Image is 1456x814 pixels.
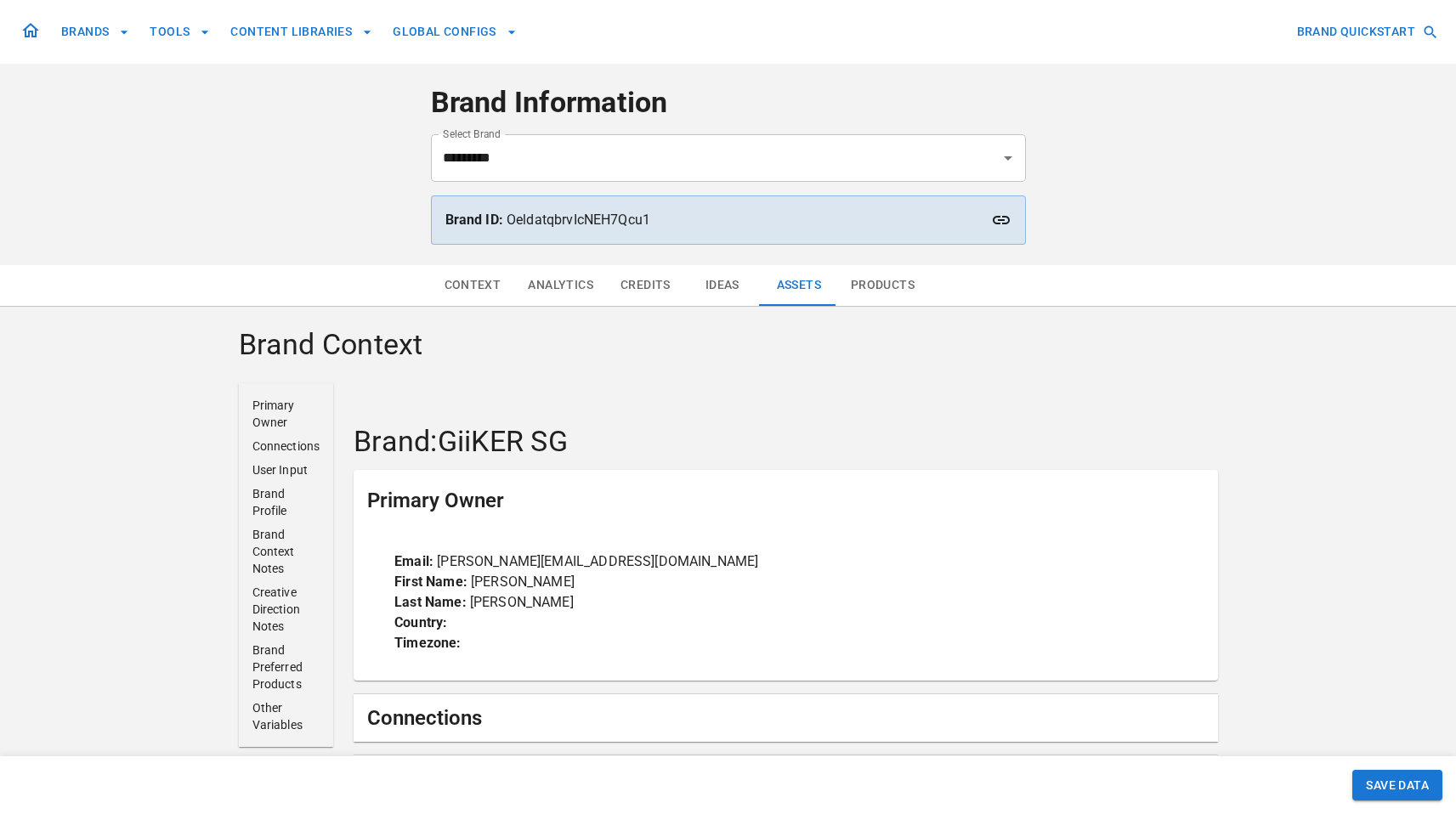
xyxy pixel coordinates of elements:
[837,265,928,306] button: Products
[252,397,320,431] p: Primary Owner
[394,553,433,569] strong: Email:
[431,85,1026,121] h4: Brand Information
[514,265,607,306] button: Analytics
[367,487,504,514] h5: Primary Owner
[1290,16,1442,48] button: BRAND QUICKSTART
[239,327,1218,363] h4: Brand Context
[224,16,379,48] button: CONTENT LIBRARIES
[386,16,524,48] button: GLOBAL CONFIGS
[252,642,320,692] p: Brand Preferred Products
[431,265,515,306] button: Context
[394,594,467,610] strong: Last Name:
[996,146,1020,170] button: Open
[394,635,461,651] strong: Timezone:
[252,438,320,455] p: Connections
[143,16,217,48] button: TOOLS
[394,592,1176,613] p: [PERSON_NAME]
[367,704,482,732] h5: Connections
[252,461,320,478] p: User Input
[354,470,1217,531] div: Primary Owner
[252,526,320,577] p: Brand Context Notes
[445,210,1011,230] p: OeldatqbrvIcNEH7Qcu1
[1352,770,1442,801] button: SAVE DATA
[394,551,1176,572] p: [PERSON_NAME][EMAIL_ADDRESS][DOMAIN_NAME]
[252,699,320,733] p: Other Variables
[54,16,136,48] button: BRANDS
[252,485,320,519] p: Brand Profile
[252,584,320,635] p: Creative Direction Notes
[607,265,684,306] button: Credits
[684,265,761,306] button: Ideas
[394,572,1176,592] p: [PERSON_NAME]
[394,614,447,630] strong: Country:
[761,265,837,306] button: Assets
[445,212,503,228] strong: Brand ID:
[354,694,1217,742] div: Connections
[394,574,467,590] strong: First Name:
[443,127,501,141] label: Select Brand
[354,424,1217,460] h4: Brand: GiiKER SG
